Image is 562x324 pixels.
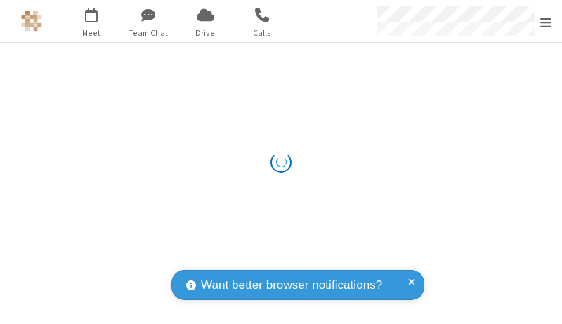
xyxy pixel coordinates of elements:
iframe: Chat [527,287,551,314]
img: Astra [21,11,42,32]
span: Meet [65,27,118,39]
span: Calls [236,27,289,39]
span: Drive [179,27,232,39]
span: Team Chat [122,27,175,39]
span: Want better browser notifications? [201,276,382,294]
